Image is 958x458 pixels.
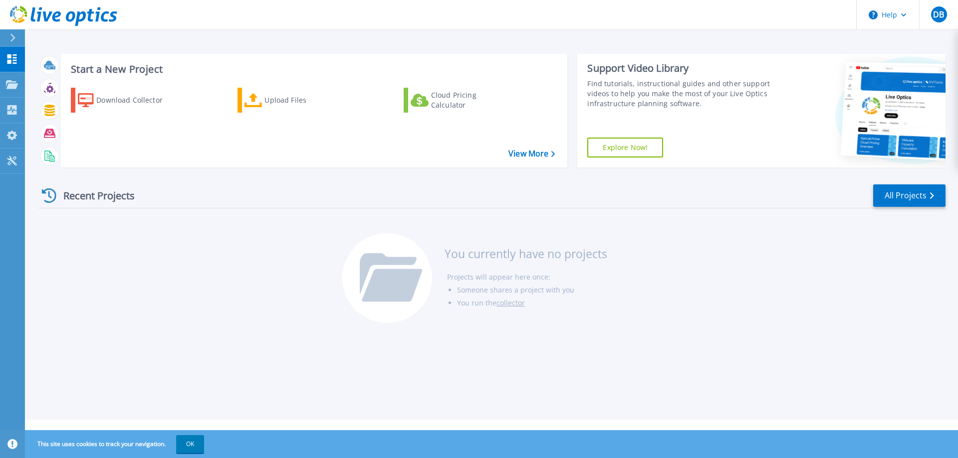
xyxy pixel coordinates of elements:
li: You run the [457,297,607,309]
button: OK [176,435,204,453]
li: Projects will appear here once: [447,271,607,284]
h3: You currently have no projects [445,248,607,259]
div: Recent Projects [38,183,148,208]
div: Upload Files [264,90,344,110]
li: Someone shares a project with you [457,284,607,297]
a: All Projects [873,184,946,207]
a: View More [508,149,555,158]
h3: Start a New Project [71,64,555,75]
a: Upload Files [238,88,349,113]
a: Explore Now! [587,138,663,157]
span: DB [933,10,944,18]
a: collector [496,298,525,307]
div: Cloud Pricing Calculator [431,90,511,110]
a: Cloud Pricing Calculator [404,88,515,113]
a: Download Collector [71,88,182,113]
div: Download Collector [96,90,176,110]
div: Support Video Library [587,62,775,75]
div: Find tutorials, instructional guides and other support videos to help you make the most of your L... [587,79,775,109]
span: This site uses cookies to track your navigation. [27,435,204,453]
